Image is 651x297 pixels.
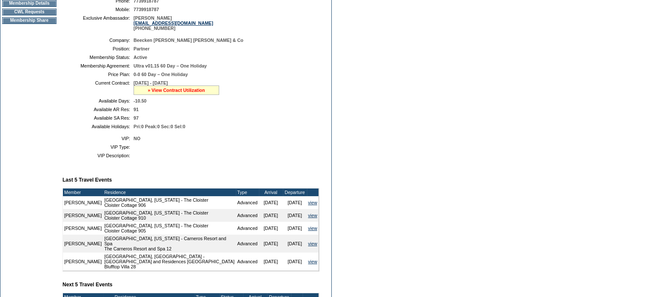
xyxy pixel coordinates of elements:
span: 7739918787 [134,7,159,12]
td: Membership Agreement: [66,63,130,68]
b: Last 5 Travel Events [62,177,112,183]
span: Pri:0 Peak:0 Sec:0 Sel:0 [134,124,185,129]
td: [PERSON_NAME] [63,196,103,209]
td: Available SA Res: [66,115,130,121]
td: [DATE] [283,222,307,235]
td: [PERSON_NAME] [63,222,103,235]
td: [GEOGRAPHIC_DATA], [US_STATE] - The Cloister Cloister Cottage 906 [103,196,236,209]
td: [DATE] [259,209,283,222]
td: [DATE] [259,253,283,271]
td: [GEOGRAPHIC_DATA], [US_STATE] - The Cloister Cloister Cottage 910 [103,209,236,222]
td: Membership Share [2,17,56,24]
td: [PERSON_NAME] [63,209,103,222]
td: Membership Status: [66,55,130,60]
span: Beecken [PERSON_NAME] [PERSON_NAME] & Co [134,38,243,43]
td: [DATE] [259,196,283,209]
td: Price Plan: [66,72,130,77]
span: -10.50 [134,98,146,103]
td: Current Contract: [66,80,130,95]
span: 97 [134,115,139,121]
td: Member [63,188,103,196]
b: Next 5 Travel Events [62,282,113,288]
td: Departure [283,188,307,196]
a: view [308,226,317,231]
td: Advanced [236,235,259,253]
td: Advanced [236,222,259,235]
td: Advanced [236,253,259,271]
span: Active [134,55,147,60]
td: Advanced [236,196,259,209]
td: [DATE] [259,235,283,253]
td: [DATE] [283,253,307,271]
td: VIP Description: [66,153,130,158]
td: Arrival [259,188,283,196]
td: Position: [66,46,130,51]
span: NO [134,136,140,141]
td: Available Holidays: [66,124,130,129]
span: Ultra v01.15 60 Day – One Holiday [134,63,207,68]
a: view [308,213,317,218]
td: [PERSON_NAME] [63,253,103,271]
a: view [308,259,317,264]
td: [DATE] [283,196,307,209]
td: Advanced [236,209,259,222]
span: [DATE] - [DATE] [134,80,168,85]
td: VIP: [66,136,130,141]
td: Available Days: [66,98,130,103]
td: [GEOGRAPHIC_DATA], [US_STATE] - The Cloister Cloister Cottage 905 [103,222,236,235]
td: Company: [66,38,130,43]
td: Type [236,188,259,196]
td: CWL Requests [2,9,56,15]
td: [GEOGRAPHIC_DATA], [US_STATE] - Carneros Resort and Spa The Carneros Resort and Spa 12 [103,235,236,253]
td: Mobile: [66,7,130,12]
td: [DATE] [283,235,307,253]
td: [DATE] [259,222,283,235]
td: Exclusive Ambassador: [66,15,130,31]
td: [PERSON_NAME] [63,235,103,253]
span: Partner [134,46,149,51]
td: Available AR Res: [66,107,130,112]
span: 91 [134,107,139,112]
td: [DATE] [283,209,307,222]
a: view [308,241,317,246]
a: » View Contract Utilization [148,88,205,93]
td: Residence [103,188,236,196]
span: [PERSON_NAME] [PHONE_NUMBER] [134,15,213,31]
td: [GEOGRAPHIC_DATA], [GEOGRAPHIC_DATA] - [GEOGRAPHIC_DATA] and Residences [GEOGRAPHIC_DATA] Bluffto... [103,253,236,271]
a: [EMAIL_ADDRESS][DOMAIN_NAME] [134,21,213,26]
a: view [308,200,317,205]
span: 0-0 60 Day – One Holiday [134,72,188,77]
td: VIP Type: [66,144,130,150]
